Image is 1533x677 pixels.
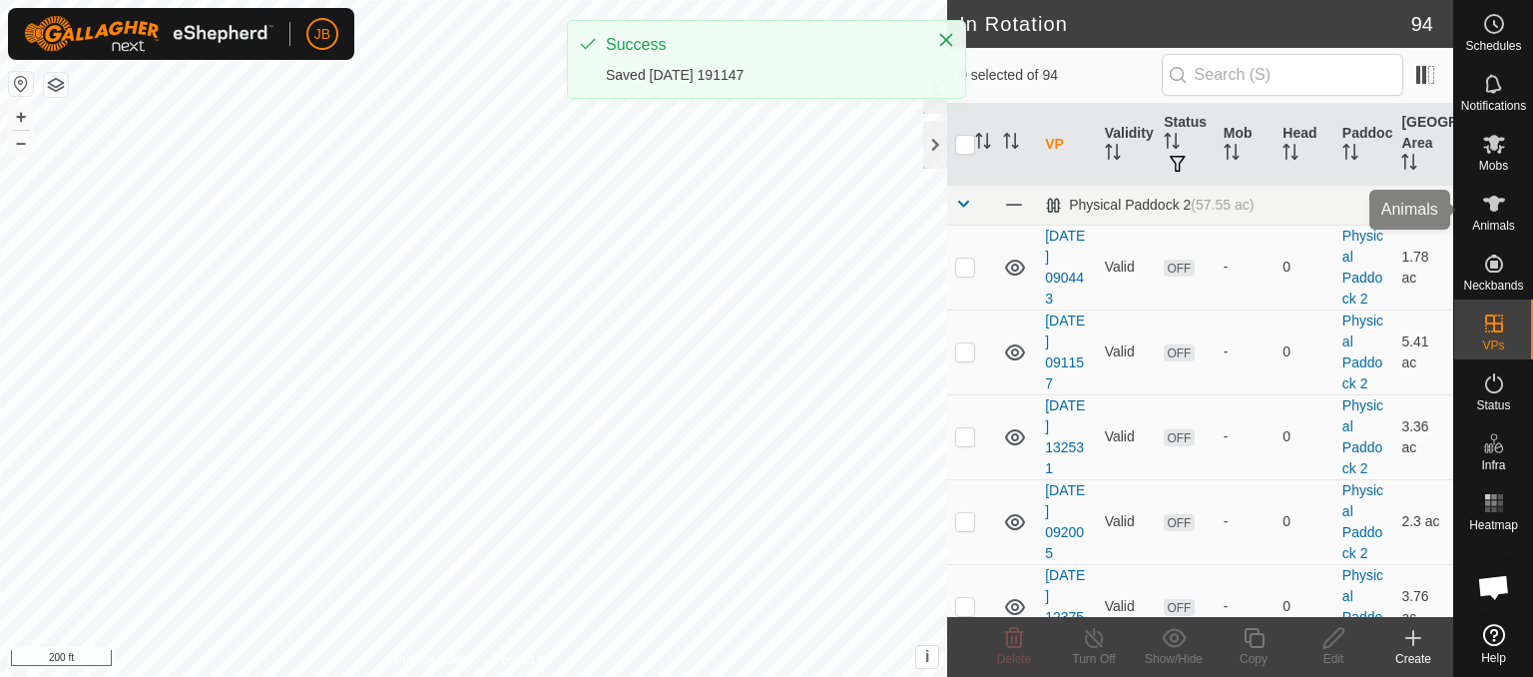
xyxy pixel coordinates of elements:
p-sorticon: Activate to sort [1342,147,1358,163]
div: - [1224,596,1268,617]
td: 1.78 ac [1393,225,1453,310]
div: Show/Hide [1134,650,1214,668]
div: - [1224,426,1268,447]
p-sorticon: Activate to sort [975,136,991,152]
div: Copy [1214,650,1293,668]
th: Paddock [1334,104,1394,186]
th: Status [1156,104,1216,186]
p-sorticon: Activate to sort [1003,136,1019,152]
div: - [1224,511,1268,532]
span: Neckbands [1463,280,1523,292]
a: Physical Paddock 2 [1342,313,1383,391]
span: Mobs [1479,160,1508,172]
span: Animals [1472,220,1515,232]
p-sorticon: Activate to sort [1164,136,1180,152]
div: Create [1373,650,1453,668]
p-sorticon: Activate to sort [1224,147,1240,163]
td: 3.36 ac [1393,394,1453,479]
td: 0 [1275,479,1334,564]
h2: In Rotation [959,12,1411,36]
td: Valid [1097,225,1157,310]
span: OFF [1164,260,1194,277]
td: Valid [1097,479,1157,564]
td: Valid [1097,564,1157,649]
td: Valid [1097,310,1157,394]
span: Delete [997,652,1032,666]
p-sorticon: Activate to sort [1401,157,1417,173]
a: Privacy Policy [395,651,470,669]
span: 0 selected of 94 [959,65,1161,86]
a: Help [1454,616,1533,672]
td: 0 [1275,394,1334,479]
td: Valid [1097,394,1157,479]
div: Saved [DATE] 191147 [606,65,917,86]
td: 2.3 ac [1393,479,1453,564]
div: - [1224,341,1268,362]
a: Physical Paddock 2 [1342,567,1383,646]
a: Physical Paddock 2 [1342,482,1383,561]
span: Help [1481,652,1506,664]
button: – [9,131,33,155]
span: OFF [1164,599,1194,616]
span: JB [314,24,330,45]
span: i [925,648,929,665]
span: Notifications [1461,100,1526,112]
span: (57.55 ac) [1191,197,1254,213]
span: VPs [1482,339,1504,351]
a: [DATE] 090443 [1045,228,1085,307]
span: OFF [1164,429,1194,446]
div: Open chat [1464,557,1524,617]
button: Reset Map [9,72,33,96]
div: Physical Paddock 2 [1045,197,1254,214]
th: Mob [1216,104,1276,186]
th: VP [1037,104,1097,186]
button: + [9,105,33,129]
span: OFF [1164,514,1194,531]
th: [GEOGRAPHIC_DATA] Area [1393,104,1453,186]
th: Validity [1097,104,1157,186]
p-sorticon: Activate to sort [1105,147,1121,163]
span: OFF [1164,344,1194,361]
span: Heatmap [1469,519,1518,531]
button: i [916,646,938,668]
button: Map Layers [44,73,68,97]
th: Head [1275,104,1334,186]
td: 5.41 ac [1393,310,1453,394]
a: Contact Us [493,651,552,669]
p-sorticon: Activate to sort [1282,147,1298,163]
button: Close [932,26,960,54]
td: 0 [1275,225,1334,310]
a: Physical Paddock 2 [1342,228,1383,307]
td: 0 [1275,564,1334,649]
div: Edit [1293,650,1373,668]
div: Success [606,33,917,57]
input: Search (S) [1162,54,1403,96]
a: [DATE] 092005 [1045,482,1085,561]
a: Physical Paddock 2 [1342,397,1383,476]
img: Gallagher Logo [24,16,273,52]
span: Infra [1481,459,1505,471]
a: [DATE] 091157 [1045,313,1085,391]
a: [DATE] 132531 [1045,397,1085,476]
td: 3.76 ac [1393,564,1453,649]
span: Schedules [1465,40,1521,52]
div: - [1224,257,1268,278]
div: Turn Off [1054,650,1134,668]
td: 0 [1275,310,1334,394]
span: 94 [1411,9,1433,39]
a: [DATE] 123758 [1045,567,1085,646]
span: Status [1476,399,1510,411]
